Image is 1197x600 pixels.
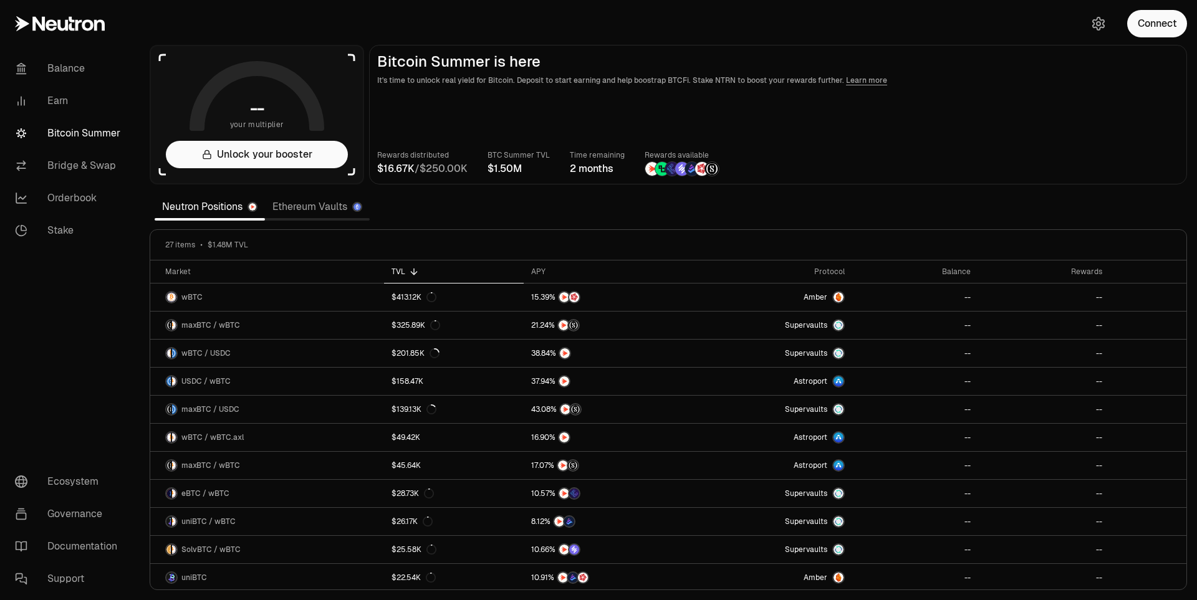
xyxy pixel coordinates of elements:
img: Mars Fragments [578,573,588,583]
p: Time remaining [570,149,625,161]
img: Structured Points [705,162,719,176]
img: Mars Fragments [695,162,709,176]
img: Structured Points [569,320,579,330]
a: SupervaultsSupervaults [688,312,852,339]
button: NTRNStructured Points [531,403,680,416]
img: Amber [834,573,844,583]
a: Stake [5,214,135,247]
span: Supervaults [785,517,827,526]
a: $28.73K [384,480,524,507]
a: Astroport [688,368,852,395]
span: maxBTC / USDC [181,404,239,414]
img: Supervaults [834,404,844,414]
img: Lombard Lux [655,162,669,176]
img: Supervaults [834,348,844,358]
div: Market [165,267,377,277]
h1: -- [250,98,264,118]
span: $1.48M TVL [208,240,248,250]
span: Supervaults [785,488,827,498]
button: NTRNMars Fragments [531,291,680,303]
img: Ethereum Logo [353,203,361,211]
img: wBTC Logo [172,460,176,470]
img: wBTC.axl Logo [172,432,176,442]
a: Balance [5,52,135,85]
a: -- [852,396,978,423]
a: -- [978,368,1110,395]
p: It's time to unlock real yield for Bitcoin. Deposit to start earning and help boostrap BTCFi. Sta... [377,74,1179,87]
img: wBTC Logo [172,517,176,526]
a: -- [978,480,1110,507]
img: EtherFi Points [665,162,679,176]
div: / [377,161,468,176]
a: -- [978,564,1110,591]
img: Mars Fragments [569,292,579,302]
img: wBTC Logo [172,488,176,498]
img: maxBTC Logo [166,320,171,330]
span: Amber [804,292,827,302]
img: Solv Points [675,162,689,176]
button: NTRNBedrock Diamonds [531,515,680,528]
a: Orderbook [5,182,135,214]
a: Earn [5,85,135,117]
a: Astroport [688,424,852,451]
span: Supervaults [785,348,827,358]
img: NTRN [559,320,569,330]
img: Supervaults [834,517,844,526]
img: Bedrock Diamonds [568,573,578,583]
a: Ecosystem [5,465,135,498]
a: -- [978,424,1110,451]
img: NTRN [559,432,569,442]
a: -- [978,452,1110,479]
span: 27 items [165,240,195,250]
button: NTRNBedrock DiamondsMars Fragments [531,571,680,584]
button: NTRN [531,375,680,388]
img: NTRN [559,292,569,302]
a: NTRN [524,368,688,395]
a: NTRNBedrock DiamondsMars Fragments [524,564,688,591]
a: -- [978,508,1110,535]
a: SolvBTC LogowBTC LogoSolvBTC / wBTC [150,536,384,563]
img: NTRN [554,517,564,526]
span: uniBTC [181,573,207,583]
a: Documentation [5,530,135,563]
a: NTRNEtherFi Points [524,480,688,507]
span: SolvBTC / wBTC [181,545,241,555]
button: NTRN [531,431,680,444]
a: $139.13K [384,396,524,423]
div: $45.64K [392,460,421,470]
a: SupervaultsSupervaults [688,536,852,563]
span: your multiplier [230,118,284,131]
a: NTRN [524,424,688,451]
img: NTRN [560,404,570,414]
a: Governance [5,498,135,530]
p: Rewards available [645,149,719,161]
span: USDC / wBTC [181,376,231,386]
a: $22.54K [384,564,524,591]
a: maxBTC LogowBTC LogomaxBTC / wBTC [150,452,384,479]
div: $49.42K [392,432,420,442]
img: wBTC Logo [172,545,176,555]
img: Bedrock Diamonds [685,162,699,176]
img: wBTC Logo [172,320,176,330]
img: wBTC Logo [172,376,176,386]
img: Neutron Logo [249,203,256,211]
a: $201.85K [384,340,524,367]
span: maxBTC / wBTC [181,460,240,470]
img: Amber [834,292,844,302]
img: maxBTC Logo [166,460,171,470]
a: -- [978,536,1110,563]
img: eBTC Logo [166,488,171,498]
button: Unlock your booster [166,141,348,168]
span: Astroport [794,432,827,442]
a: Ethereum Vaults [265,194,370,219]
a: $325.89K [384,312,524,339]
a: NTRNMars Fragments [524,283,688,311]
img: Solv Points [569,545,579,555]
a: NTRNStructured Points [524,396,688,423]
a: $413.12K [384,283,524,311]
a: -- [852,452,978,479]
a: NTRNStructured Points [524,452,688,479]
div: Protocol [696,267,845,277]
div: Balance [860,267,971,277]
a: -- [978,283,1110,311]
